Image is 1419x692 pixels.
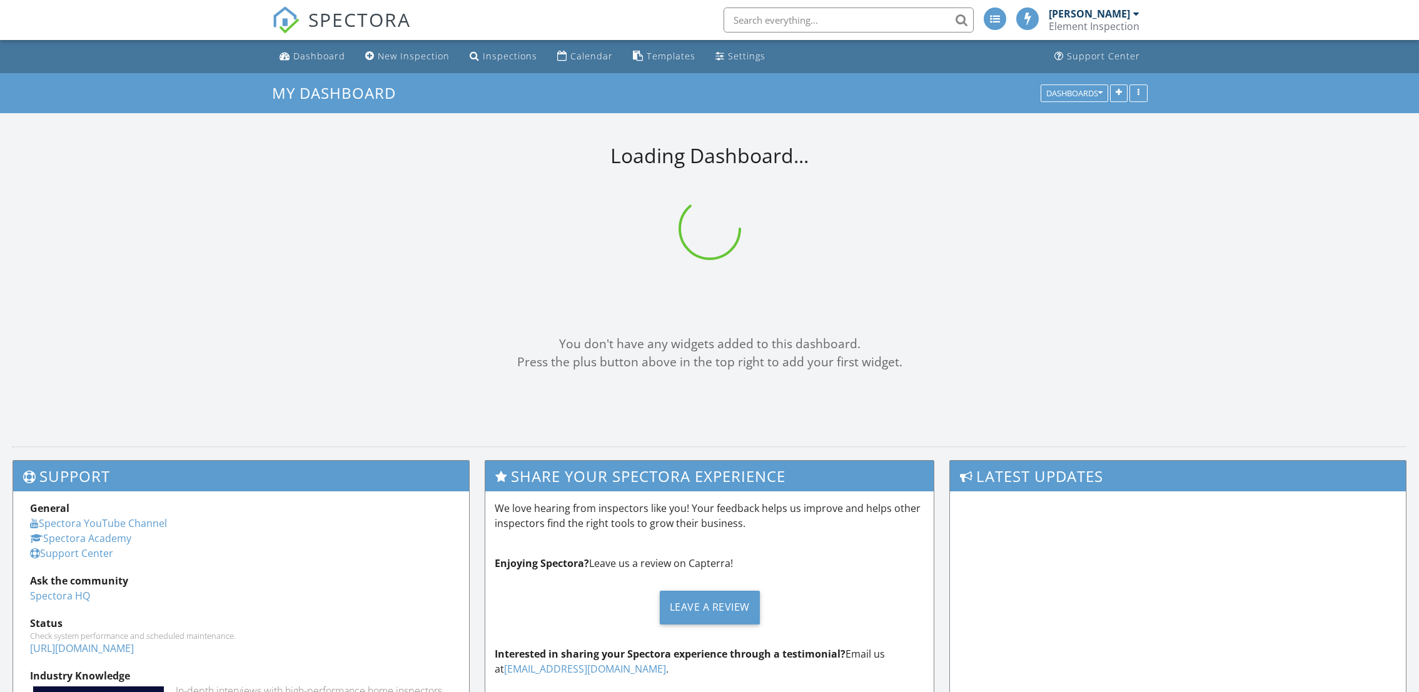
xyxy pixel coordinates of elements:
div: Press the plus button above in the top right to add your first widget. [13,353,1406,371]
div: Calendar [570,50,613,62]
div: [PERSON_NAME] [1049,8,1130,20]
div: Element Inspection [1049,20,1139,33]
div: Status [30,616,452,631]
input: Search everything... [724,8,974,33]
div: Check system performance and scheduled maintenance. [30,631,452,641]
a: Spectora YouTube Channel [30,516,167,530]
h3: Support [13,461,469,491]
a: Spectora Academy [30,531,131,545]
div: Ask the community [30,573,452,588]
a: New Inspection [360,45,455,68]
a: Dashboard [275,45,350,68]
div: Inspections [483,50,537,62]
a: Support Center [30,546,113,560]
a: My Dashboard [272,83,407,103]
a: Spectora HQ [30,589,90,603]
p: We love hearing from inspectors like you! Your feedback helps us improve and helps other inspecto... [495,501,924,531]
a: Settings [710,45,770,68]
a: SPECTORA [272,17,411,43]
div: Settings [728,50,765,62]
div: New Inspection [378,50,450,62]
a: Calendar [552,45,618,68]
a: Inspections [465,45,542,68]
p: Email us at . [495,646,924,676]
a: [EMAIL_ADDRESS][DOMAIN_NAME] [504,662,666,676]
div: Dashboard [293,50,345,62]
strong: Enjoying Spectora? [495,556,589,570]
div: You don't have any widgets added to this dashboard. [13,335,1406,353]
a: Leave a Review [495,581,924,634]
h3: Latest Updates [950,461,1406,491]
div: Dashboards [1046,89,1103,98]
strong: Interested in sharing your Spectora experience through a testimonial? [495,647,846,661]
span: SPECTORA [308,6,411,33]
button: Dashboards [1041,84,1108,102]
a: [URL][DOMAIN_NAME] [30,641,134,655]
h3: Share Your Spectora Experience [485,461,934,491]
div: Industry Knowledge [30,668,452,683]
strong: General [30,501,69,515]
div: Templates [647,50,695,62]
a: Templates [628,45,700,68]
div: Support Center [1067,50,1140,62]
img: The Best Home Inspection Software - Spectora [272,6,300,34]
a: Support Center [1049,45,1145,68]
p: Leave us a review on Capterra! [495,556,924,571]
div: Leave a Review [660,591,760,624]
